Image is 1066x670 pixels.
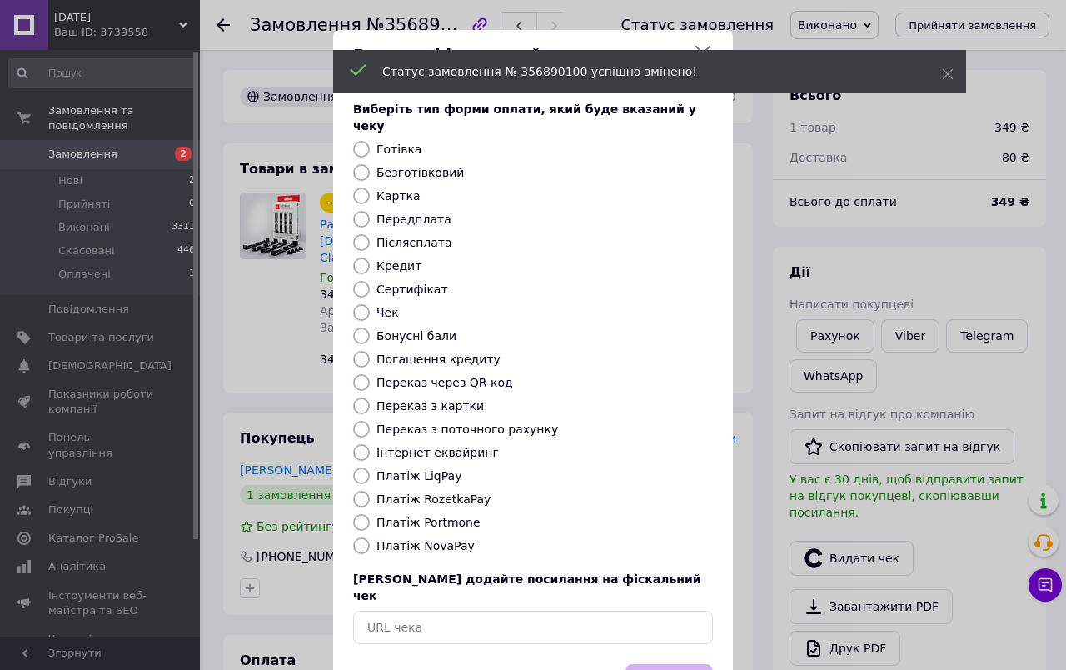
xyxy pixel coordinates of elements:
[376,422,558,436] label: Переказ з поточного рахунку
[376,469,461,482] label: Платіж LiqPay
[376,259,421,272] label: Кредит
[382,63,900,80] div: Статус замовлення № 356890100 успішно змінено!
[376,376,513,389] label: Переказ через QR-код
[376,446,499,459] label: Інтернет еквайринг
[376,352,501,366] label: Погашення кредиту
[376,516,481,529] label: Платіж Portmone
[376,282,448,296] label: Сертифікат
[376,399,484,412] label: Переказ з картки
[353,43,686,67] span: Видати фіскальний чек
[376,236,452,249] label: Післясплата
[376,539,475,552] label: Платіж NovaPay
[353,572,701,602] span: [PERSON_NAME] додайте посилання на фіскальний чек
[376,142,421,156] label: Готівка
[353,102,696,132] span: Виберіть тип форми оплати, який буде вказаний у чеку
[376,212,451,226] label: Передплата
[376,189,421,202] label: Картка
[376,306,399,319] label: Чек
[376,492,491,506] label: Платіж RozetkaPay
[353,611,713,644] input: URL чека
[376,166,464,179] label: Безготівковий
[376,329,456,342] label: Бонусні бали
